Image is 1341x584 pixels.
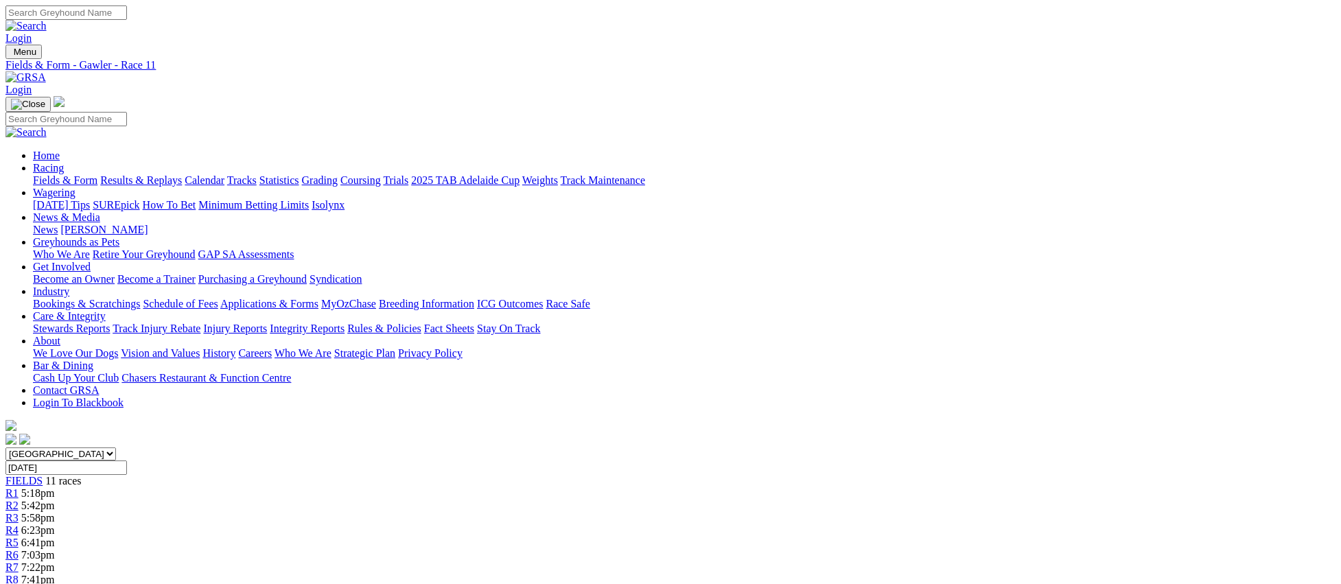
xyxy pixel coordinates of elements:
[33,187,75,198] a: Wagering
[21,561,55,573] span: 7:22pm
[5,126,47,139] img: Search
[5,32,32,44] a: Login
[21,487,55,499] span: 5:18pm
[270,323,345,334] a: Integrity Reports
[203,323,267,334] a: Injury Reports
[33,236,119,248] a: Greyhounds as Pets
[5,45,42,59] button: Toggle navigation
[321,298,376,309] a: MyOzChase
[33,224,58,235] a: News
[93,199,139,211] a: SUREpick
[21,512,55,524] span: 5:58pm
[5,512,19,524] span: R3
[202,347,235,359] a: History
[19,434,30,445] img: twitter.svg
[302,174,338,186] a: Grading
[5,460,127,475] input: Select date
[424,323,474,334] a: Fact Sheets
[33,224,1336,236] div: News & Media
[5,561,19,573] a: R7
[33,174,97,186] a: Fields & Form
[33,347,118,359] a: We Love Our Dogs
[522,174,558,186] a: Weights
[33,248,90,260] a: Who We Are
[33,174,1336,187] div: Racing
[33,199,1336,211] div: Wagering
[398,347,463,359] a: Privacy Policy
[5,20,47,32] img: Search
[5,549,19,561] a: R6
[33,273,115,285] a: Become an Owner
[5,487,19,499] a: R1
[379,298,474,309] a: Breeding Information
[21,524,55,536] span: 6:23pm
[259,174,299,186] a: Statistics
[14,47,36,57] span: Menu
[5,71,46,84] img: GRSA
[347,323,421,334] a: Rules & Policies
[334,347,395,359] a: Strategic Plan
[185,174,224,186] a: Calendar
[33,335,60,347] a: About
[100,174,182,186] a: Results & Replays
[5,84,32,95] a: Login
[5,420,16,431] img: logo-grsa-white.png
[33,211,100,223] a: News & Media
[198,199,309,211] a: Minimum Betting Limits
[561,174,645,186] a: Track Maintenance
[33,372,1336,384] div: Bar & Dining
[310,273,362,285] a: Syndication
[54,96,65,107] img: logo-grsa-white.png
[546,298,590,309] a: Race Safe
[33,298,140,309] a: Bookings & Scratchings
[5,434,16,445] img: facebook.svg
[45,475,81,487] span: 11 races
[33,360,93,371] a: Bar & Dining
[198,248,294,260] a: GAP SA Assessments
[11,99,45,110] img: Close
[5,475,43,487] span: FIELDS
[33,162,64,174] a: Racing
[33,261,91,272] a: Get Involved
[21,549,55,561] span: 7:03pm
[33,298,1336,310] div: Industry
[33,285,69,297] a: Industry
[5,59,1336,71] a: Fields & Form - Gawler - Race 11
[143,298,218,309] a: Schedule of Fees
[121,372,291,384] a: Chasers Restaurant & Function Centre
[5,112,127,126] input: Search
[227,174,257,186] a: Tracks
[33,384,99,396] a: Contact GRSA
[33,310,106,322] a: Care & Integrity
[60,224,148,235] a: [PERSON_NAME]
[33,150,60,161] a: Home
[113,323,200,334] a: Track Injury Rebate
[5,5,127,20] input: Search
[411,174,520,186] a: 2025 TAB Adelaide Cup
[143,199,196,211] a: How To Bet
[93,248,196,260] a: Retire Your Greyhound
[238,347,272,359] a: Careers
[33,323,110,334] a: Stewards Reports
[5,537,19,548] a: R5
[275,347,331,359] a: Who We Are
[33,273,1336,285] div: Get Involved
[477,298,543,309] a: ICG Outcomes
[33,248,1336,261] div: Greyhounds as Pets
[121,347,200,359] a: Vision and Values
[477,323,540,334] a: Stay On Track
[198,273,307,285] a: Purchasing a Greyhound
[383,174,408,186] a: Trials
[33,199,90,211] a: [DATE] Tips
[340,174,381,186] a: Coursing
[33,397,124,408] a: Login To Blackbook
[5,500,19,511] a: R2
[5,524,19,536] a: R4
